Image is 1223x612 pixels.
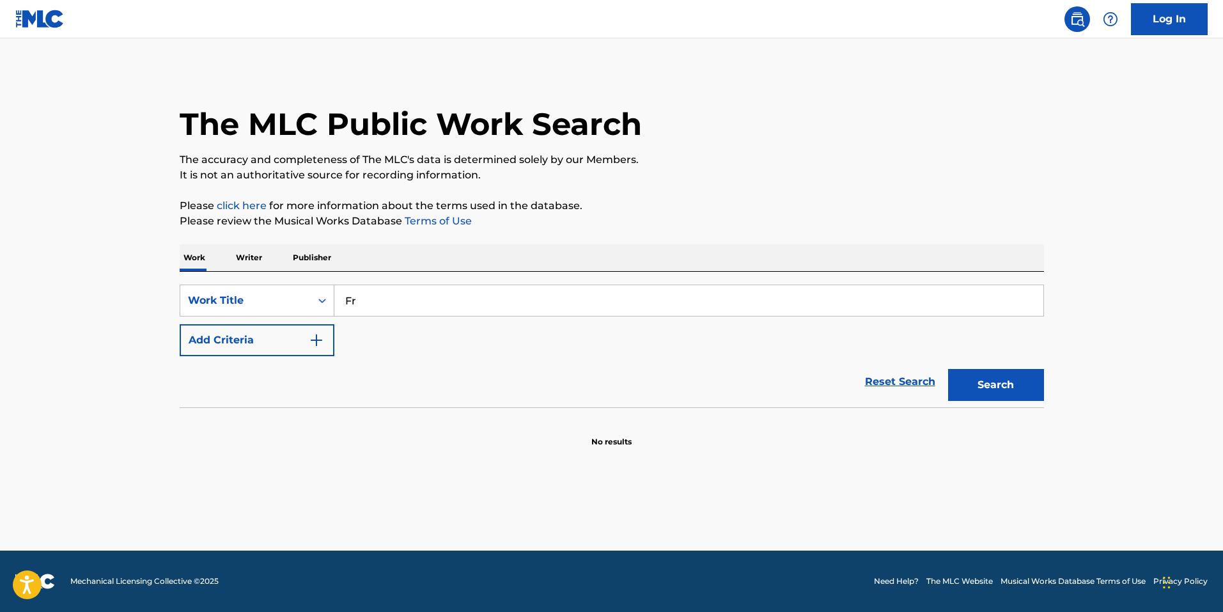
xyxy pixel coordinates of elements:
[1098,6,1123,32] div: Help
[188,293,303,308] div: Work Title
[1159,551,1223,612] iframe: Chat Widget
[180,244,209,271] p: Work
[180,152,1044,168] p: The accuracy and completeness of The MLC's data is determined solely by our Members.
[180,285,1044,407] form: Search Form
[926,576,993,587] a: The MLC Website
[309,333,324,348] img: 9d2ae6d4665cec9f34b9.svg
[1153,576,1208,587] a: Privacy Policy
[70,576,219,587] span: Mechanical Licensing Collective © 2025
[289,244,335,271] p: Publisher
[859,368,942,396] a: Reset Search
[1064,6,1090,32] a: Public Search
[15,574,55,589] img: logo
[180,168,1044,183] p: It is not an authoritative source for recording information.
[1103,12,1118,27] img: help
[180,214,1044,229] p: Please review the Musical Works Database
[591,421,632,448] p: No results
[1163,563,1171,602] div: Drag
[1001,576,1146,587] a: Musical Works Database Terms of Use
[874,576,919,587] a: Need Help?
[180,105,642,143] h1: The MLC Public Work Search
[948,369,1044,401] button: Search
[180,324,334,356] button: Add Criteria
[180,198,1044,214] p: Please for more information about the terms used in the database.
[1131,3,1208,35] a: Log In
[217,200,267,212] a: click here
[1070,12,1085,27] img: search
[15,10,65,28] img: MLC Logo
[232,244,266,271] p: Writer
[402,215,472,227] a: Terms of Use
